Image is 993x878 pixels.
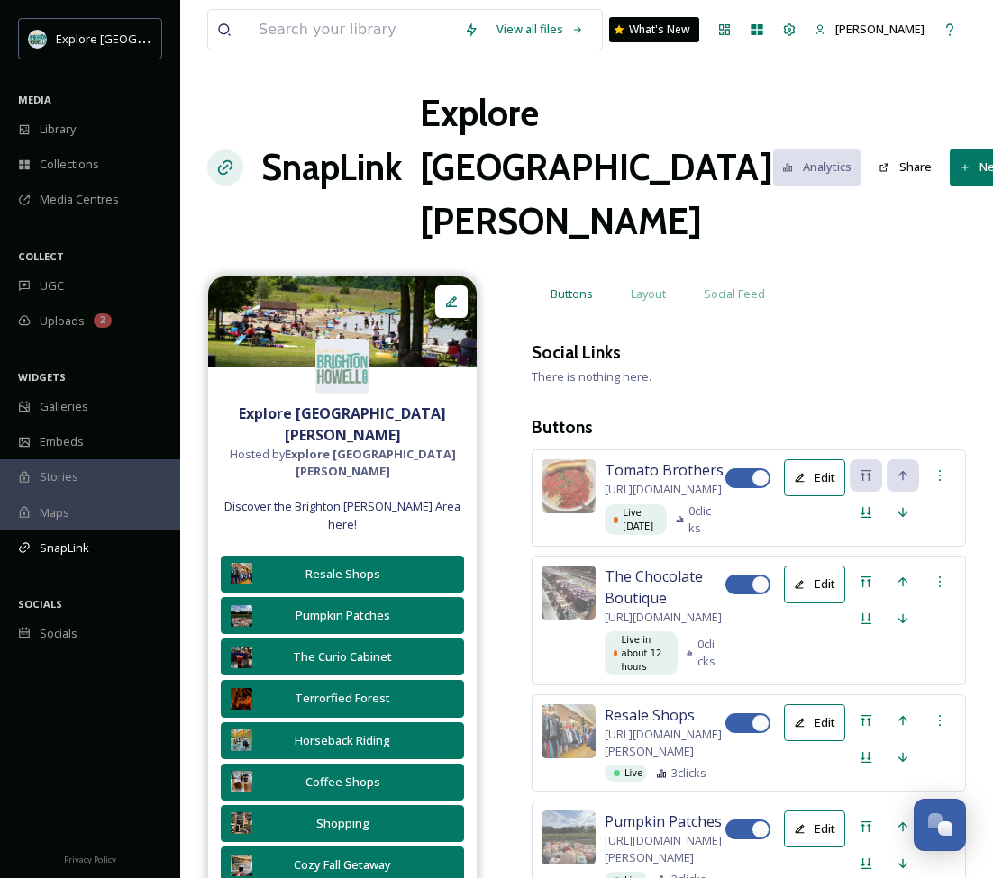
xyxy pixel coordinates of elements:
span: Collections [40,156,99,173]
div: Horseback Riding [261,732,424,749]
button: Edit [784,704,845,741]
strong: Explore [GEOGRAPHIC_DATA][PERSON_NAME] [285,446,456,479]
a: [PERSON_NAME] [806,12,934,47]
h3: Social Links [532,339,621,366]
img: 4472244f-5787-4127-9299-69d351347d0c.jpg [231,812,252,834]
img: f6e74bba-569a-4dba-8d18-2dc0e58d0619.jpg [231,688,252,710]
span: 3 clicks [671,765,706,782]
span: Tomato Brothers [605,459,724,481]
button: Horseback Riding [221,722,464,759]
div: 2 [94,313,112,328]
span: Embeds [40,433,84,450]
button: Share [870,149,941,185]
button: Open Chat [914,799,966,851]
img: bd76811b-5795-4241-a92e-ce709c005ca1.jpg [542,566,596,620]
img: 4aea3e06-4ec9-4247-ac13-78809116f78e.jpg [231,771,252,792]
a: What's New [609,17,699,42]
span: There is nothing here. [532,368,651,385]
span: Social Feed [704,285,765,303]
span: Buttons [551,285,593,303]
span: [URL][DOMAIN_NAME] [605,609,722,626]
a: Privacy Policy [64,847,116,869]
img: 607aa171-f554-4112-8704-2d8b696068ae.jpg [542,704,596,758]
img: 67e7af72-b6c8-455a-acf8-98e6fe1b68aa.avif [315,339,369,394]
button: Edit [784,566,845,602]
div: Live in about 12 hours [605,631,678,675]
button: The Curio Cabinet [221,638,464,675]
div: The Curio Cabinet [261,648,424,665]
div: Terrorfied Forest [261,690,424,707]
span: Layout [631,285,666,303]
img: 45617eb4-ef08-4d71-b27b-3962adcf62bf.jpg [542,459,596,513]
span: The Chocolate Boutique [605,566,725,609]
img: 607aa171-f554-4112-8704-2d8b696068ae.jpg [231,563,252,584]
img: ef193b25-89e9-47f9-963e-26e55b8bb92c.jpg [231,605,252,627]
span: Stories [40,468,78,485]
h3: Buttons [532,414,966,440]
img: 31b2a08f-ce22-4393-9250-7884f1620b2b.jpg [231,647,252,668]
h1: Explore [GEOGRAPHIC_DATA][PERSON_NAME] [420,86,773,249]
a: Analytics [773,149,870,185]
button: Analytics [773,149,861,185]
button: Coffee Shops [221,764,464,801]
span: WIDGETS [18,370,66,384]
span: COLLECT [18,249,64,263]
div: Pumpkin Patches [261,607,424,624]
button: Edit [784,810,845,847]
span: Maps [40,504,69,521]
span: [URL][DOMAIN_NAME] [605,481,722,498]
button: Resale Shops [221,556,464,593]
a: View all files [487,12,593,47]
button: Edit [784,459,845,496]
span: Uploads [40,312,85,330]
img: 95230ac4-b261-4fc0-b1ba-add7ee45e34a.jpg [231,855,252,876]
span: UGC [40,277,64,294]
strong: Explore [GEOGRAPHIC_DATA][PERSON_NAME] [239,403,446,445]
span: Pumpkin Patches [605,810,722,832]
button: Shopping [221,805,464,842]
span: Socials [40,625,77,642]
span: Privacy Policy [64,854,116,865]
span: Hosted by [217,446,468,480]
img: bc00d4ef-b3d3-44f9-86f1-557d12eb57d0.jpg [231,729,252,751]
span: [URL][DOMAIN_NAME][PERSON_NAME] [605,832,725,866]
input: Search your library [250,10,455,50]
span: SOCIALS [18,597,62,611]
span: Media Centres [40,191,119,208]
span: 0 clicks [688,502,716,537]
img: ef193b25-89e9-47f9-963e-26e55b8bb92c.jpg [542,810,596,864]
span: Explore [GEOGRAPHIC_DATA][PERSON_NAME] [56,30,304,47]
div: Live [DATE] [605,504,667,535]
span: MEDIA [18,93,51,106]
button: Pumpkin Patches [221,597,464,634]
img: cb6c9135-67c4-4434-a57e-82c280aac642.jpg [208,276,477,367]
span: Galleries [40,398,88,415]
span: 0 clicks [697,636,717,670]
span: SnapLink [40,539,89,557]
span: [URL][DOMAIN_NAME][PERSON_NAME] [605,726,725,760]
span: Discover the Brighton [PERSON_NAME] Area here! [217,498,468,532]
img: 67e7af72-b6c8-455a-acf8-98e6fe1b68aa.avif [29,30,47,48]
div: Shopping [261,815,424,832]
div: Resale Shops [261,566,424,583]
a: SnapLink [261,140,402,195]
div: Cozy Fall Getaway [261,856,424,873]
span: Resale Shops [605,704,695,726]
button: Terrorfied Forest [221,680,464,717]
div: Live [605,765,647,782]
span: Library [40,121,76,138]
span: [PERSON_NAME] [835,21,925,37]
div: Coffee Shops [261,774,424,791]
